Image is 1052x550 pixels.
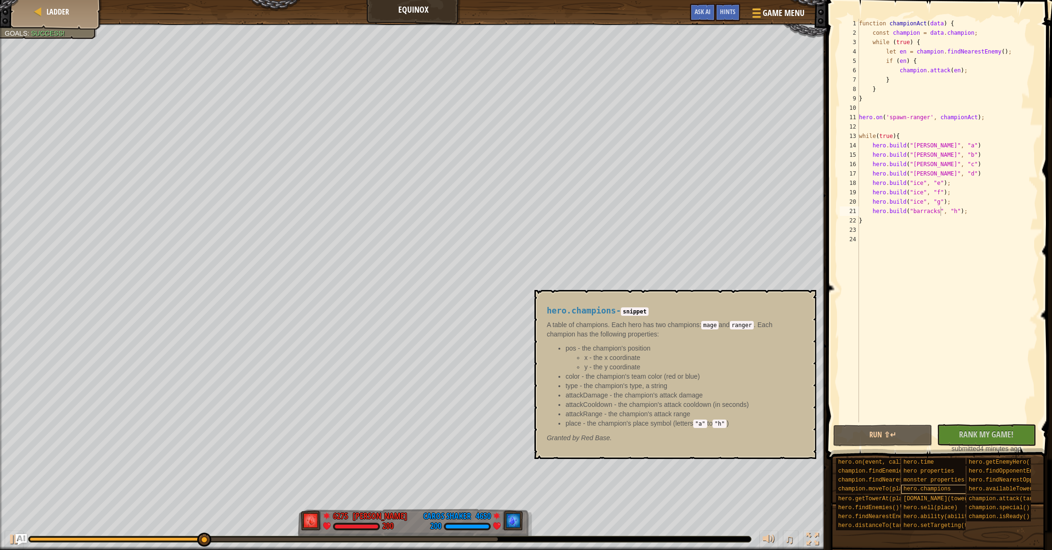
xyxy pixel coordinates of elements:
span: hero.ability(abilityName, abilityArgument) [904,513,1045,520]
span: Goals [5,30,27,37]
span: Game Menu [763,7,804,19]
div: 2 [840,28,859,38]
span: hero.distanceTo(target) [838,522,916,529]
div: 8 [840,84,859,94]
div: 7 [840,75,859,84]
span: hero.findNearestEnemy() [838,513,916,520]
span: ♫ [785,532,794,546]
button: Ask AI [690,4,715,21]
div: 22 [840,216,859,225]
span: hero properties [904,468,954,474]
div: 9 [840,94,859,103]
div: 15 [840,150,859,160]
code: snippet [621,307,649,316]
a: Ladder [44,7,69,17]
div: 21 [840,206,859,216]
div: 17 [840,169,859,178]
li: place - the champion's place symbol (letters to ) [565,419,799,428]
span: champion.special() [969,504,1030,511]
div: 4 minutes ago [942,444,1031,453]
code: "a" [693,420,707,428]
span: hero.getTowerAt(place) [838,496,913,502]
span: Ladder [46,7,69,17]
button: Rank My Game! [937,424,1036,446]
img: thang_avatar_frame.png [503,511,523,530]
span: hero.getEnemyHero() [969,459,1033,466]
span: champion.findEnemies() [838,468,913,474]
div: Caros Shaker [423,510,471,522]
span: hero.on(event, callback) [838,459,920,466]
p: A table of champions. Each hero has two champions: and . Each champion has the following properties: [547,320,799,339]
span: hero.findEnemies() [838,504,899,511]
span: Success! [31,30,65,37]
span: : [27,30,31,37]
div: 18 [840,178,859,188]
div: 19 [840,188,859,197]
img: thang_avatar_frame.png [301,511,322,530]
span: champion.attack(target) [969,496,1047,502]
span: hero.time [904,459,934,466]
div: [PERSON_NAME] [353,510,407,522]
span: champion.findNearestEnemy() [838,477,929,483]
div: 6275 [333,510,348,519]
span: Hints [720,7,735,16]
button: Game Menu [745,4,810,26]
span: champion.isReady() [969,513,1030,520]
button: Run ⇧↵ [833,425,932,446]
span: monster properties [904,477,965,483]
span: [DOMAIN_NAME](towerType, place) [904,496,1008,502]
span: champion.moveTo(place) [838,486,913,492]
div: 24 [840,235,859,244]
button: ⌘ + P: Play [5,531,23,550]
em: Red Base. [547,434,612,442]
div: 200 [430,522,441,531]
li: x - the x coordinate [584,353,799,362]
code: "h" [712,420,727,428]
span: hero.setTargeting(tower, targetingType) [904,522,1036,529]
div: 200 [382,522,394,531]
li: attackCooldown - the champion's attack cooldown (in seconds) [565,400,799,409]
code: ranger [730,321,754,329]
div: 10 [840,103,859,113]
button: ♫ [783,531,799,550]
div: 12 [840,122,859,131]
li: y - the y coordinate [584,362,799,372]
li: attackDamage - the champion's attack damage [565,390,799,400]
div: 3 [840,38,859,47]
div: 11 [840,113,859,122]
div: 20 [840,197,859,206]
div: 16 [840,160,859,169]
button: Ask AI [15,534,27,545]
div: 4650 [476,510,491,519]
div: 13 [840,131,859,141]
button: Adjust volume [759,531,778,550]
li: color - the champion's team color (red or blue) [565,372,799,381]
div: 5 [840,56,859,66]
code: mage [701,321,719,329]
span: hero.champions [904,486,951,492]
li: pos - the champion's position [565,344,799,372]
div: 14 [840,141,859,150]
span: hero.availableTowerTypes [969,486,1050,492]
li: type - the champion's type, a string [565,381,799,390]
span: submitted [951,445,980,452]
h4: - [547,306,799,315]
button: Toggle fullscreen [803,531,822,550]
span: Ask AI [695,7,711,16]
span: hero.champions [547,306,616,315]
span: Granted by [547,434,581,442]
div: 1 [840,19,859,28]
span: hero.sell(place) [904,504,958,511]
li: attackRange - the champion's attack range [565,409,799,419]
div: 6 [840,66,859,75]
div: 23 [840,225,859,235]
div: 4 [840,47,859,56]
span: Rank My Game! [959,428,1013,440]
